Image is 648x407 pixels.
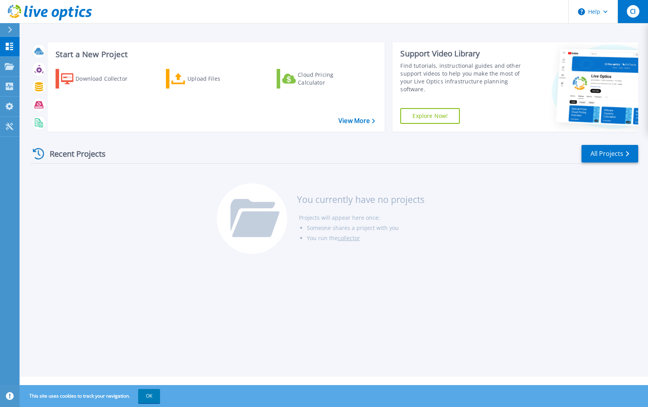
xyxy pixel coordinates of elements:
span: This site uses cookies to track your navigation. [22,389,160,403]
div: Cloud Pricing Calculator [298,71,360,87]
span: CI [630,8,635,14]
div: Recent Projects [30,144,116,163]
a: Upload Files [166,69,253,89]
a: Explore Now! [400,108,460,124]
div: Support Video Library [400,49,524,59]
div: Download Collector [76,71,138,87]
h3: Start a New Project [56,50,375,59]
li: Someone shares a project with you [307,223,425,233]
div: Upload Files [187,71,250,87]
h3: You currently have no projects [297,195,425,204]
a: Download Collector [56,69,143,89]
a: Cloud Pricing Calculator [277,69,364,89]
div: Find tutorials, instructional guides and other support videos to help you make the most of your L... [400,62,524,93]
li: Projects will appear here once: [299,213,425,223]
a: View More [338,117,375,125]
li: You run the [307,233,425,243]
a: All Projects [581,145,638,163]
button: OK [138,389,160,403]
a: collector [338,234,360,242]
